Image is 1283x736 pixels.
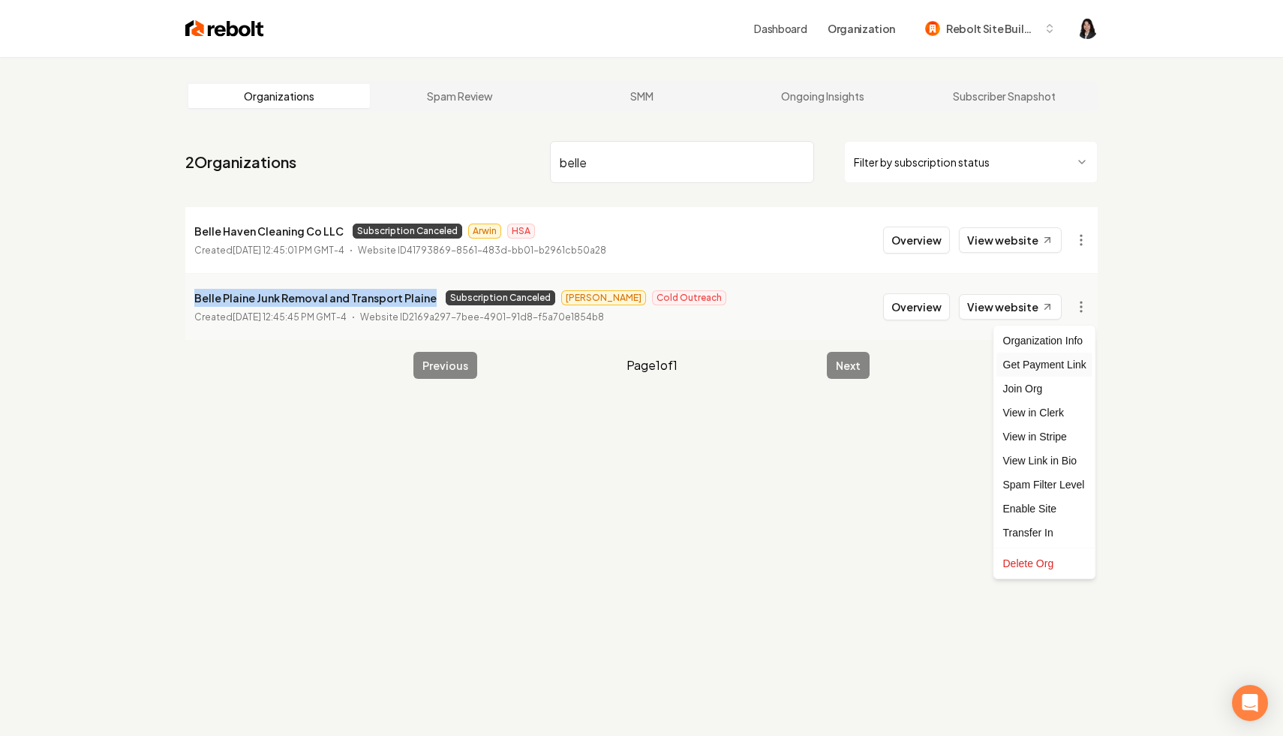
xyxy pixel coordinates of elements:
[997,551,1092,575] div: Delete Org
[997,353,1092,377] div: Get Payment Link
[997,329,1092,353] div: Organization Info
[997,473,1092,497] div: Spam Filter Level
[997,377,1092,401] div: Join Org
[997,521,1092,545] div: Transfer In
[997,401,1092,425] a: View in Clerk
[997,497,1092,521] div: Enable Site
[997,449,1092,473] a: View Link in Bio
[997,425,1092,449] a: View in Stripe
